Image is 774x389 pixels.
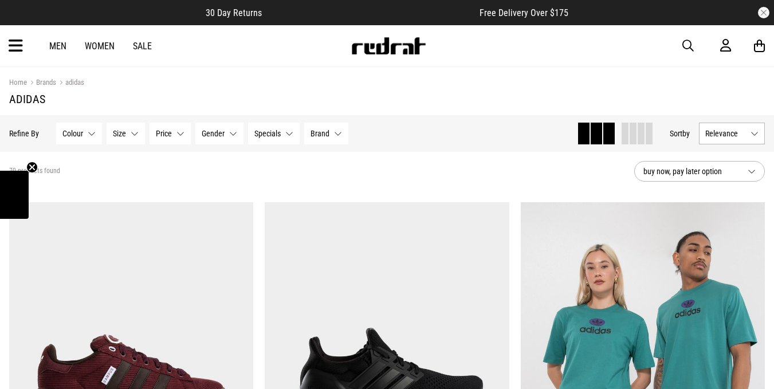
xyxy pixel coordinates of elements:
[49,41,66,52] a: Men
[133,41,152,52] a: Sale
[634,161,765,182] button: buy now, pay later option
[195,123,243,144] button: Gender
[56,123,102,144] button: Colour
[202,129,225,138] span: Gender
[351,37,426,54] img: Redrat logo
[56,78,84,89] a: adidas
[9,92,765,106] h1: adidas
[254,129,281,138] span: Specials
[304,123,348,144] button: Brand
[643,164,738,178] span: buy now, pay later option
[206,7,262,18] span: 30 Day Returns
[107,123,145,144] button: Size
[156,129,172,138] span: Price
[311,129,329,138] span: Brand
[248,123,300,144] button: Specials
[285,7,457,18] iframe: Customer reviews powered by Trustpilot
[670,127,690,140] button: Sortby
[85,41,115,52] a: Women
[480,7,568,18] span: Free Delivery Over $175
[26,162,38,173] button: Close teaser
[9,78,27,87] a: Home
[150,123,191,144] button: Price
[9,167,60,176] span: 70 products found
[699,123,765,144] button: Relevance
[9,129,39,138] p: Refine By
[705,129,746,138] span: Relevance
[27,78,56,89] a: Brands
[113,129,126,138] span: Size
[62,129,83,138] span: Colour
[682,129,690,138] span: by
